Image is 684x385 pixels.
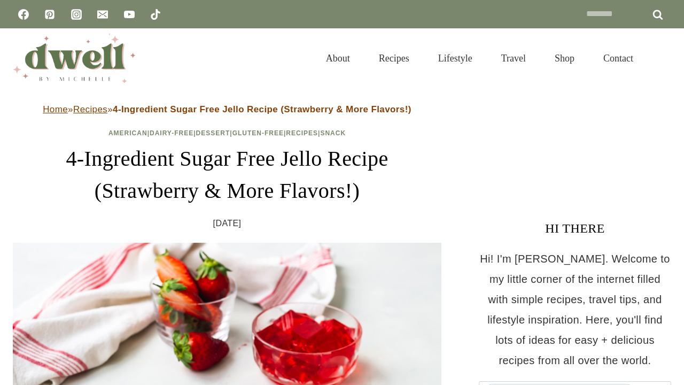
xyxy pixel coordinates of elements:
[66,4,87,25] a: Instagram
[119,4,140,25] a: YouTube
[479,219,671,238] h3: HI THERE
[286,129,318,137] a: Recipes
[424,40,487,77] a: Lifestyle
[150,129,193,137] a: Dairy-Free
[145,4,166,25] a: TikTok
[196,129,230,137] a: Dessert
[312,40,648,77] nav: Primary Navigation
[479,249,671,371] p: Hi! I'm [PERSON_NAME]. Welcome to my little corner of the internet filled with simple recipes, tr...
[213,215,242,232] time: [DATE]
[232,129,284,137] a: Gluten-Free
[540,40,589,77] a: Shop
[108,129,346,137] span: | | | | |
[487,40,540,77] a: Travel
[653,49,671,67] button: View Search Form
[43,104,411,114] span: » »
[589,40,648,77] a: Contact
[39,4,60,25] a: Pinterest
[312,40,364,77] a: About
[13,4,34,25] a: Facebook
[92,4,113,25] a: Email
[320,129,346,137] a: Snack
[73,104,107,114] a: Recipes
[108,129,147,137] a: American
[113,104,411,114] strong: 4-Ingredient Sugar Free Jello Recipe (Strawberry & More Flavors!)
[13,143,441,207] h1: 4-Ingredient Sugar Free Jello Recipe (Strawberry & More Flavors!)
[364,40,424,77] a: Recipes
[43,104,68,114] a: Home
[13,34,136,83] img: DWELL by michelle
